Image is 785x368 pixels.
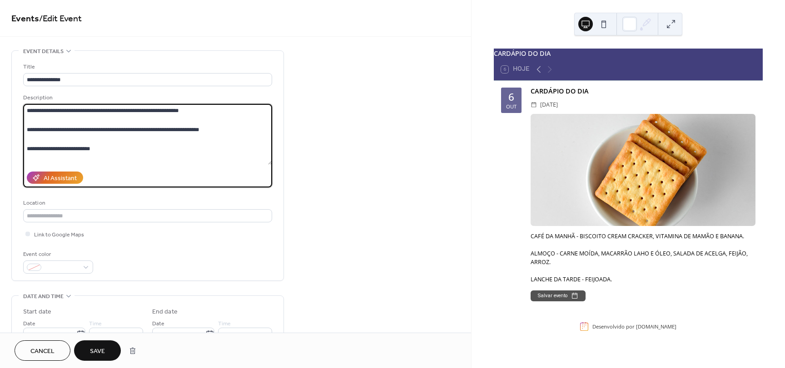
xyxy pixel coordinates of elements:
[89,319,102,329] span: Time
[531,290,586,301] button: Salvar evento
[23,319,35,329] span: Date
[74,340,121,361] button: Save
[636,323,676,330] a: [DOMAIN_NAME]
[39,10,82,28] span: / Edit Event
[23,307,51,317] div: Start date
[508,92,514,103] div: 6
[592,323,676,330] div: Desenvolvido por
[44,174,77,183] div: AI Assistant
[218,319,231,329] span: Time
[30,347,55,356] span: Cancel
[23,62,270,72] div: Title
[152,307,178,317] div: End date
[90,347,105,356] span: Save
[531,100,537,109] div: ​
[152,319,164,329] span: Date
[23,93,270,103] div: Description
[531,86,755,96] div: CARDÁPIO DO DIA
[15,340,70,361] button: Cancel
[23,292,64,301] span: Date and time
[531,232,755,284] div: CAFÉ DA MANHÃ - BISCOITO CREAM CRACKER, VITAMINA DE MAMÃO E BANANA. ALMOÇO - CARNE MOÍDA, MACARRÃ...
[23,198,270,208] div: Location
[23,250,91,259] div: Event color
[11,10,39,28] a: Events
[27,172,83,184] button: AI Assistant
[494,49,763,59] div: CARDÁPIO DO DIA
[34,230,84,240] span: Link to Google Maps
[506,104,517,109] div: out
[23,47,64,56] span: Event details
[540,100,558,109] span: [DATE]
